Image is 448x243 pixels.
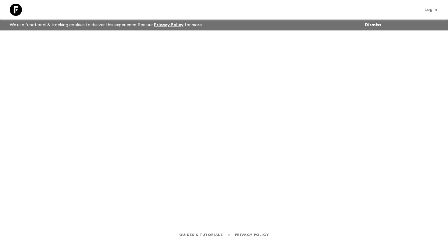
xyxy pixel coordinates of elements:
a: Privacy Policy [235,231,269,238]
button: Dismiss [363,21,383,29]
a: Guides & Tutorials [179,231,223,238]
a: Log in [421,5,441,14]
a: Privacy Policy [154,23,183,27]
p: We use functional & tracking cookies to deliver this experience. See our for more. [7,19,205,30]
